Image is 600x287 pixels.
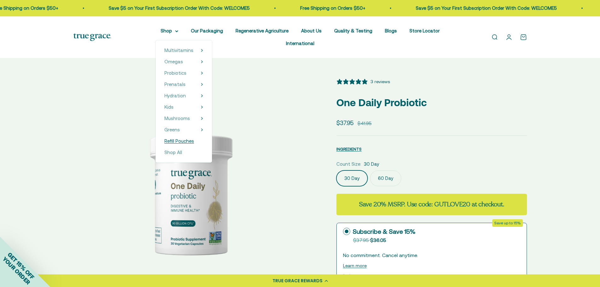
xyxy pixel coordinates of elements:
[336,78,390,85] button: 5 stars, 3 ratings
[164,58,183,66] a: Omegas
[164,82,186,87] span: Prenatals
[236,28,289,33] a: Regenerative Agriculture
[409,28,440,33] a: Store Locator
[164,81,203,88] summary: Prenatals
[164,48,193,53] span: Multivitamins
[164,137,203,145] a: Refill Pouches
[1,255,31,286] span: YOUR ORDER
[385,4,526,12] p: Save $5 on Your First Subscription Order With Code: WELCOME5
[164,104,174,110] span: Kids
[164,69,186,77] a: Probiotics
[164,126,180,134] a: Greens
[364,160,379,168] span: 30 Day
[6,251,36,280] span: GET 15% OFF
[164,47,203,54] summary: Multivitamins
[191,28,223,33] a: Our Packaging
[357,120,372,127] compare-at-price: $41.95
[336,160,361,168] legend: Count Size:
[164,103,174,111] a: Kids
[359,200,504,209] strong: Save 20% MSRP. Use code: GUTLOVE20 at checkout.
[164,149,203,156] a: Shop All
[269,5,334,11] a: Free Shipping on Orders $50+
[164,150,182,155] span: Shop All
[164,58,203,66] summary: Omegas
[370,78,390,85] div: 3 reviews
[164,70,186,76] span: Probiotics
[164,59,183,64] span: Omegas
[164,127,180,132] span: Greens
[164,116,190,121] span: Mushrooms
[336,147,362,152] span: INGREDIENTS
[161,27,178,35] summary: Shop
[272,278,323,284] div: TRUE GRACE REWARDS
[164,69,203,77] summary: Probiotics
[164,115,190,122] a: Mushrooms
[286,41,314,46] a: International
[336,145,362,153] button: INGREDIENTS
[164,81,186,88] a: Prenatals
[164,103,203,111] summary: Kids
[336,118,354,128] sale-price: $37.95
[164,93,186,98] span: Hydration
[78,4,219,12] p: Save $5 on Your First Subscription Order With Code: WELCOME5
[164,47,193,54] a: Multivitamins
[164,115,203,122] summary: Mushrooms
[164,92,203,100] summary: Hydration
[164,138,194,144] span: Refill Pouches
[334,28,372,33] a: Quality & Testing
[301,28,322,33] a: About Us
[336,95,527,111] p: One Daily Probiotic
[164,92,186,100] a: Hydration
[164,126,203,134] summary: Greens
[385,28,397,33] a: Blogs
